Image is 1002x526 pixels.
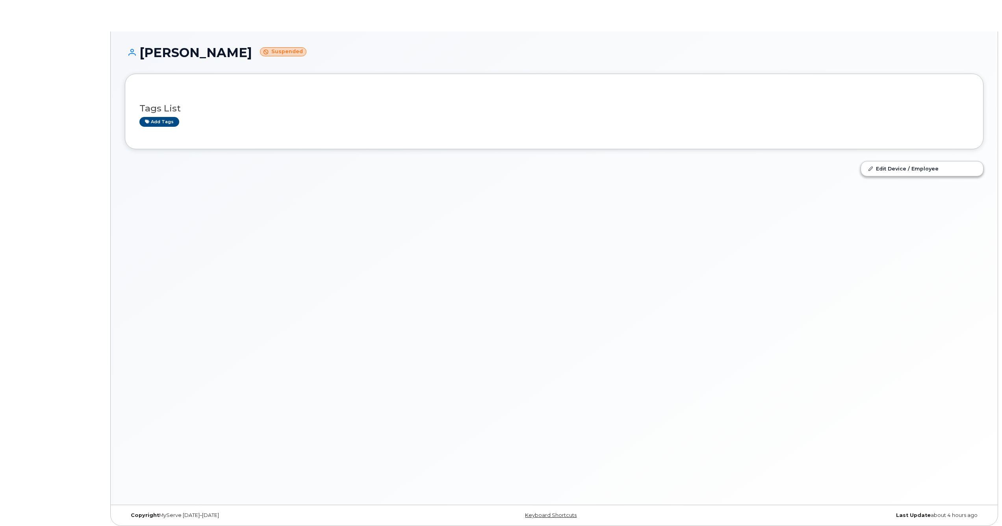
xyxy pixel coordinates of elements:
[139,117,179,127] a: Add tags
[139,104,969,113] h3: Tags List
[125,512,411,519] div: MyServe [DATE]–[DATE]
[697,512,983,519] div: about 4 hours ago
[525,512,577,518] a: Keyboard Shortcuts
[896,512,931,518] strong: Last Update
[125,46,983,59] h1: [PERSON_NAME]
[260,47,306,56] small: Suspended
[861,161,983,176] a: Edit Device / Employee
[131,512,159,518] strong: Copyright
